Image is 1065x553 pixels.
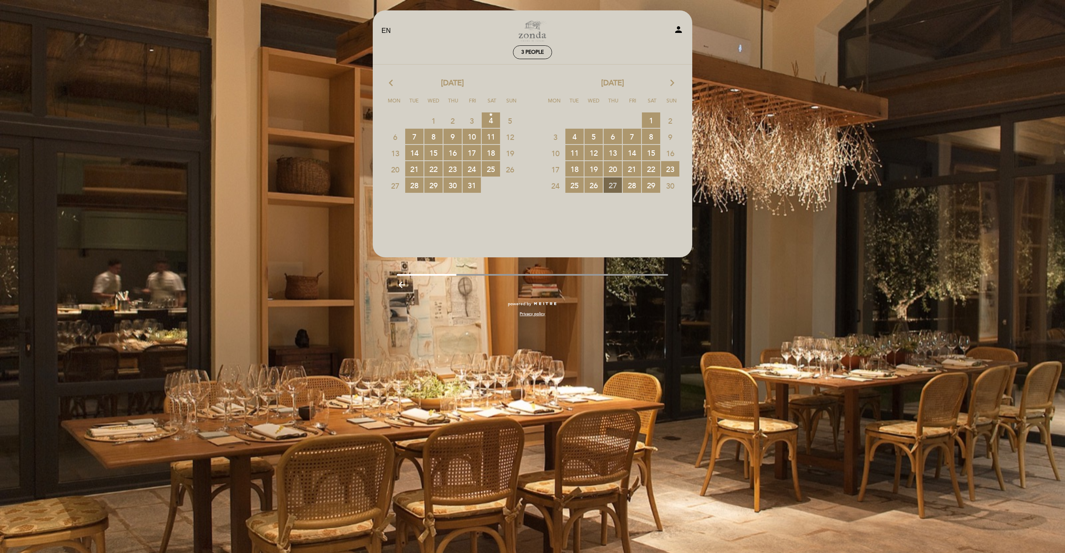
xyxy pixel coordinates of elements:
[501,113,519,128] span: 5
[642,145,660,160] span: 15
[482,161,500,177] span: 25
[464,97,481,112] span: Fri
[443,145,462,160] span: 16
[503,97,520,112] span: Sun
[424,145,443,160] span: 15
[661,178,679,193] span: 30
[546,97,563,112] span: Mon
[585,177,603,193] span: 26
[623,161,641,177] span: 21
[386,129,404,144] span: 6
[482,112,500,117] i: star
[443,113,462,128] span: 2
[624,97,641,112] span: Fri
[463,177,481,193] span: 31
[642,177,660,193] span: 29
[644,97,661,112] span: Sat
[424,177,443,193] span: 29
[386,97,403,112] span: Mon
[604,161,622,177] span: 20
[508,301,531,307] span: powered by
[480,20,585,42] a: Zonda by [PERSON_NAME]
[501,162,519,177] span: 26
[443,161,462,177] span: 23
[664,97,680,112] span: Sun
[405,129,424,144] span: 7
[566,97,582,112] span: Tue
[405,161,424,177] span: 21
[604,177,622,193] span: 27
[463,113,481,128] span: 3
[425,97,442,112] span: Wed
[482,112,500,128] span: 4
[389,78,396,89] i: arrow_back_ios
[546,129,565,144] span: 3
[661,113,679,128] span: 2
[661,129,679,144] span: 9
[445,97,461,112] span: Thu
[546,145,565,161] span: 10
[501,145,519,161] span: 19
[424,161,443,177] span: 22
[642,129,660,144] span: 8
[585,145,603,160] span: 12
[508,301,557,307] a: powered by
[441,78,464,89] span: [DATE]
[604,145,622,160] span: 13
[546,178,565,193] span: 24
[521,49,544,55] span: 3 people
[623,145,641,160] span: 14
[520,311,545,317] a: Privacy policy
[674,25,684,37] button: person
[482,145,500,160] span: 18
[443,177,462,193] span: 30
[405,145,424,160] span: 14
[406,97,422,112] span: Tue
[565,145,584,160] span: 11
[623,177,641,193] span: 28
[565,177,584,193] span: 25
[405,177,424,193] span: 28
[424,129,443,144] span: 8
[642,161,660,177] span: 22
[585,129,603,144] span: 5
[484,97,500,112] span: Sat
[605,97,622,112] span: Thu
[386,178,404,193] span: 27
[463,161,481,177] span: 24
[601,78,624,89] span: [DATE]
[674,25,684,35] i: person
[463,145,481,160] span: 17
[501,129,519,144] span: 12
[565,161,584,177] span: 18
[661,145,679,161] span: 16
[397,280,407,290] i: arrow_backward
[604,129,622,144] span: 6
[546,162,565,177] span: 17
[661,161,679,177] span: 23
[623,129,641,144] span: 7
[386,145,404,161] span: 13
[424,113,443,128] span: 1
[642,112,660,128] span: 1
[463,129,481,144] span: 10
[386,162,404,177] span: 20
[533,302,557,306] img: MEITRE
[585,161,603,177] span: 19
[443,129,462,144] span: 9
[669,78,676,89] i: arrow_forward_ios
[565,129,584,144] span: 4
[482,129,500,144] span: 11
[585,97,602,112] span: Wed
